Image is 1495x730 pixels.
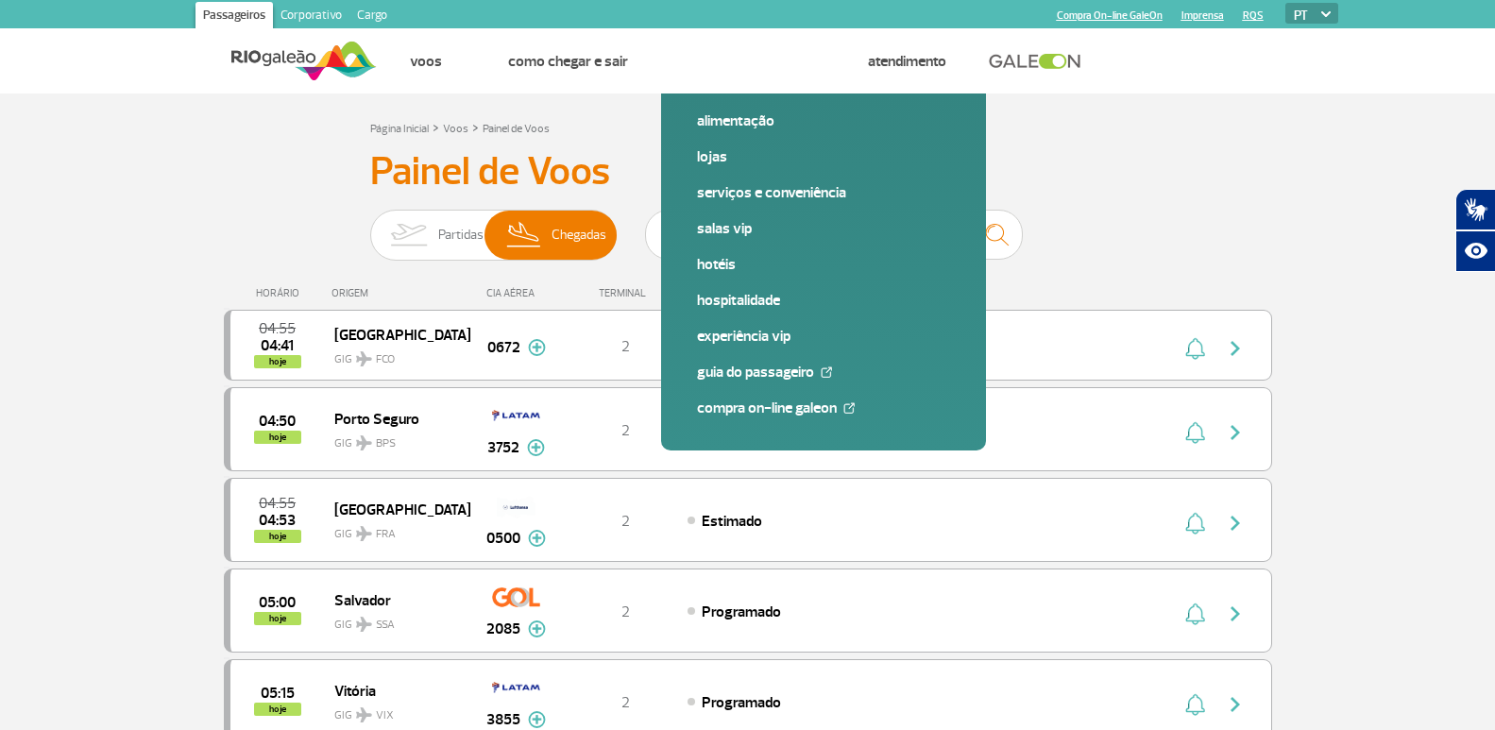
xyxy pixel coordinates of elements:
[694,52,802,71] a: Explore RIOgaleão
[376,435,396,452] span: BPS
[621,421,630,440] span: 2
[261,687,295,700] span: 2025-09-27 05:15:00
[259,596,296,609] span: 2025-09-27 05:00:00
[259,415,296,428] span: 2025-09-27 04:50:00
[1243,9,1264,22] a: RQS
[528,530,546,547] img: mais-info-painel-voo.svg
[697,254,950,275] a: Hotéis
[331,287,469,299] div: ORIGEM
[697,326,950,347] a: Experiência VIP
[376,617,395,634] span: SSA
[1057,9,1163,22] a: Compra On-line GaleOn
[443,122,468,136] a: Voos
[868,52,946,71] a: Atendimento
[273,2,349,32] a: Corporativo
[1185,337,1205,360] img: sino-painel-voo.svg
[334,587,455,612] span: Salvador
[334,516,455,543] span: GIG
[528,339,546,356] img: mais-info-painel-voo.svg
[645,210,1023,260] input: Voo, cidade ou cia aérea
[334,606,455,634] span: GIG
[334,406,455,431] span: Porto Seguro
[229,287,332,299] div: HORÁRIO
[334,341,455,368] span: GIG
[438,211,484,260] span: Partidas
[254,612,301,625] span: hoje
[1455,189,1495,272] div: Plugin de acessibilidade da Hand Talk.
[376,526,396,543] span: FRA
[621,693,630,712] span: 2
[697,290,950,311] a: Hospitalidade
[259,497,296,510] span: 2025-09-27 04:55:00
[259,322,296,335] span: 2025-09-27 04:55:00
[334,678,455,703] span: Vitória
[497,211,552,260] img: slider-desembarque
[1224,421,1247,444] img: seta-direita-painel-voo.svg
[259,514,296,527] span: 2025-09-27 04:53:00
[697,146,950,167] a: Lojas
[508,52,628,71] a: Como chegar e sair
[334,697,455,724] span: GIG
[356,351,372,366] img: destiny_airplane.svg
[356,707,372,722] img: destiny_airplane.svg
[334,497,455,521] span: [GEOGRAPHIC_DATA]
[621,603,630,621] span: 2
[469,287,564,299] div: CIA AÉREA
[527,439,545,456] img: mais-info-painel-voo.svg
[254,355,301,368] span: hoje
[1455,189,1495,230] button: Abrir tradutor de língua de sinais.
[356,435,372,450] img: destiny_airplane.svg
[528,711,546,728] img: mais-info-painel-voo.svg
[1224,337,1247,360] img: seta-direita-painel-voo.svg
[621,512,630,531] span: 2
[370,148,1126,195] h3: Painel de Voos
[843,402,855,414] img: External Link Icon
[433,116,439,138] a: >
[697,218,950,239] a: Salas VIP
[1224,512,1247,535] img: seta-direita-painel-voo.svg
[1185,421,1205,444] img: sino-painel-voo.svg
[564,287,687,299] div: TERMINAL
[702,512,762,531] span: Estimado
[487,336,520,359] span: 0672
[376,707,394,724] span: VIX
[1185,603,1205,625] img: sino-painel-voo.svg
[356,526,372,541] img: destiny_airplane.svg
[370,122,429,136] a: Página Inicial
[528,620,546,637] img: mais-info-painel-voo.svg
[254,530,301,543] span: hoje
[349,2,395,32] a: Cargo
[379,211,438,260] img: slider-embarque
[254,431,301,444] span: hoje
[410,52,442,71] a: Voos
[1185,512,1205,535] img: sino-painel-voo.svg
[702,693,781,712] span: Programado
[697,182,950,203] a: Serviços e Conveniência
[356,617,372,632] img: destiny_airplane.svg
[195,2,273,32] a: Passageiros
[1181,9,1224,22] a: Imprensa
[1224,693,1247,716] img: seta-direita-painel-voo.svg
[472,116,479,138] a: >
[697,110,950,131] a: Alimentação
[376,351,395,368] span: FCO
[254,703,301,716] span: hoje
[702,603,781,621] span: Programado
[1455,230,1495,272] button: Abrir recursos assistivos.
[621,337,630,356] span: 2
[1185,693,1205,716] img: sino-painel-voo.svg
[1224,603,1247,625] img: seta-direita-painel-voo.svg
[483,122,550,136] a: Painel de Voos
[334,425,455,452] span: GIG
[334,322,455,347] span: [GEOGRAPHIC_DATA]
[487,436,519,459] span: 3752
[552,211,606,260] span: Chegadas
[261,339,294,352] span: 2025-09-27 04:41:00
[821,366,832,378] img: External Link Icon
[486,527,520,550] span: 0500
[486,618,520,640] span: 2085
[697,362,950,382] a: Guia do Passageiro
[697,398,950,418] a: Compra On-line GaleOn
